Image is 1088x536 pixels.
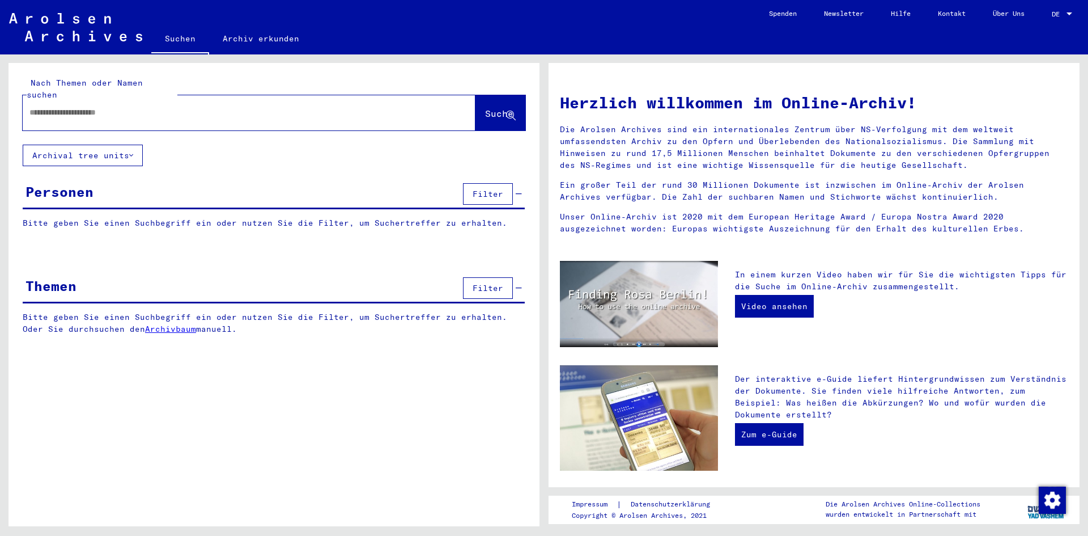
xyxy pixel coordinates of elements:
a: Archivbaum [145,324,196,334]
p: Ein großer Teil der rund 30 Millionen Dokumente ist inzwischen im Online-Archiv der Arolsen Archi... [560,179,1068,203]
button: Suche [475,95,525,130]
a: Impressum [572,499,617,510]
div: | [572,499,724,510]
span: Filter [473,283,503,293]
mat-label: Nach Themen oder Namen suchen [27,78,143,100]
a: Zum e-Guide [735,423,804,446]
button: Archival tree units [23,145,143,166]
a: Archiv erkunden [209,25,313,52]
a: Datenschutzerklärung [622,499,724,510]
p: Copyright © Arolsen Archives, 2021 [572,510,724,521]
div: Zustimmung ändern [1038,486,1065,513]
img: video.jpg [560,261,718,347]
button: Filter [463,277,513,299]
p: Bitte geben Sie einen Suchbegriff ein oder nutzen Sie die Filter, um Suchertreffer zu erhalten. [23,217,525,229]
span: Suche [485,108,513,119]
p: Unser Online-Archiv ist 2020 mit dem European Heritage Award / Europa Nostra Award 2020 ausgezeic... [560,211,1068,235]
div: Personen [25,182,93,202]
img: Zustimmung ändern [1039,487,1066,514]
button: Filter [463,183,513,205]
p: Die Arolsen Archives sind ein internationales Zentrum über NS-Verfolgung mit dem weltweit umfasse... [560,124,1068,171]
p: wurden entwickelt in Partnerschaft mit [826,509,980,520]
span: DE [1052,10,1064,18]
img: yv_logo.png [1025,495,1068,524]
a: Suchen [151,25,209,54]
img: Arolsen_neg.svg [9,13,142,41]
div: Themen [25,276,76,296]
span: Filter [473,189,503,199]
p: Die Arolsen Archives Online-Collections [826,499,980,509]
p: Der interaktive e-Guide liefert Hintergrundwissen zum Verständnis der Dokumente. Sie finden viele... [735,373,1068,421]
img: eguide.jpg [560,365,718,471]
h1: Herzlich willkommen im Online-Archiv! [560,91,1068,115]
p: Bitte geben Sie einen Suchbegriff ein oder nutzen Sie die Filter, um Suchertreffer zu erhalten. O... [23,311,525,335]
a: Video ansehen [735,295,814,318]
p: In einem kurzen Video haben wir für Sie die wichtigsten Tipps für die Suche im Online-Archiv zusa... [735,269,1068,293]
